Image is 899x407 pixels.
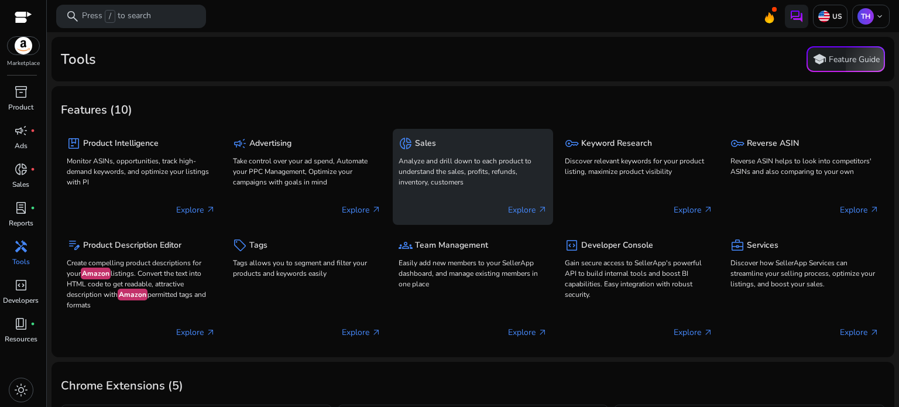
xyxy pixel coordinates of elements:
[399,258,547,289] p: Easily add new members to your SellerApp dashboard, and manage existing members in one place
[14,317,28,331] span: book_4
[67,258,215,310] p: Create compelling product descriptions for your listings. Convert the text into HTML code to get ...
[176,326,215,338] p: Explore
[704,205,713,214] span: arrow_outward
[14,162,28,176] span: donut_small
[249,241,267,251] h5: Tags
[14,383,28,397] span: light_mode
[565,238,579,252] span: code_blocks
[875,12,884,21] span: keyboard_arrow_down
[747,241,778,251] h5: Services
[704,328,713,337] span: arrow_outward
[118,289,147,300] mark: Amazon
[30,206,35,210] span: fiber_manual_record
[82,10,151,23] p: Press to search
[61,103,132,117] h3: Features (10)
[67,136,81,151] span: package
[14,278,28,292] span: code_blocks
[870,205,879,214] span: arrow_outward
[14,85,28,99] span: inventory_2
[233,136,247,151] span: campaign
[12,179,29,190] p: Sales
[508,326,547,338] p: Explore
[829,54,880,66] p: Feature Guide
[61,51,96,68] h2: Tools
[399,136,413,151] span: donut_small
[67,238,81,252] span: edit_note
[399,238,413,252] span: groups
[830,12,842,21] p: US
[415,139,436,149] h5: Sales
[565,258,713,300] p: Gain secure access to SellerApp's powerful API to build internal tools and boost BI capabilities....
[730,156,879,177] p: Reverse ASIN helps to look into competitors' ASINs and also comparing to your own
[840,326,879,338] p: Explore
[8,102,33,112] p: Product
[233,238,247,252] span: sell
[870,328,879,337] span: arrow_outward
[30,128,35,133] span: fiber_manual_record
[9,218,33,228] p: Reports
[730,136,744,151] span: key
[206,328,215,337] span: arrow_outward
[83,139,159,149] h5: Product Intelligence
[30,322,35,326] span: fiber_manual_record
[538,205,547,214] span: arrow_outward
[342,204,381,216] p: Explore
[508,204,547,216] p: Explore
[67,156,215,187] p: Monitor ASINs, opportunities, track high-demand keywords, and optimize your listings with PI
[581,139,652,149] h5: Keyword Research
[565,156,713,177] p: Discover relevant keywords for your product listing, maximize product visibility
[30,167,35,172] span: fiber_manual_record
[7,59,40,68] p: Marketplace
[83,241,181,251] h5: Product Description Editor
[81,268,111,279] mark: Amazon
[249,139,291,149] h5: Advertising
[61,379,183,393] h3: Chrome Extensions (5)
[66,9,80,23] span: search
[747,139,799,149] h5: Reverse ASIN
[206,205,215,214] span: arrow_outward
[5,334,37,344] p: Resources
[105,10,115,23] span: /
[538,328,547,337] span: arrow_outward
[674,326,713,338] p: Explore
[372,328,381,337] span: arrow_outward
[342,326,381,338] p: Explore
[730,238,744,252] span: business_center
[14,201,28,215] span: lab_profile
[415,241,488,251] h5: Team Management
[674,204,713,216] p: Explore
[14,240,28,254] span: handyman
[14,124,28,138] span: campaign
[818,11,830,22] img: us.svg
[807,46,885,72] button: schoolFeature Guide
[399,156,547,187] p: Analyze and drill down to each product to understand the sales, profits, refunds, inventory, cust...
[3,295,39,306] p: Developers
[12,256,30,267] p: Tools
[812,52,826,66] span: school
[840,204,879,216] p: Explore
[8,37,39,54] img: amazon.svg
[581,241,653,251] h5: Developer Console
[233,258,382,279] p: Tags allows you to segment and filter your products and keywords easily
[372,205,381,214] span: arrow_outward
[730,258,879,289] p: Discover how SellerApp Services can streamline your selling process, optimize your listings, and ...
[176,204,215,216] p: Explore
[233,156,382,187] p: Take control over your ad spend, Automate your PPC Management, Optimize your campaigns with goals...
[565,136,579,151] span: key
[15,141,28,151] p: Ads
[857,8,874,25] p: TH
